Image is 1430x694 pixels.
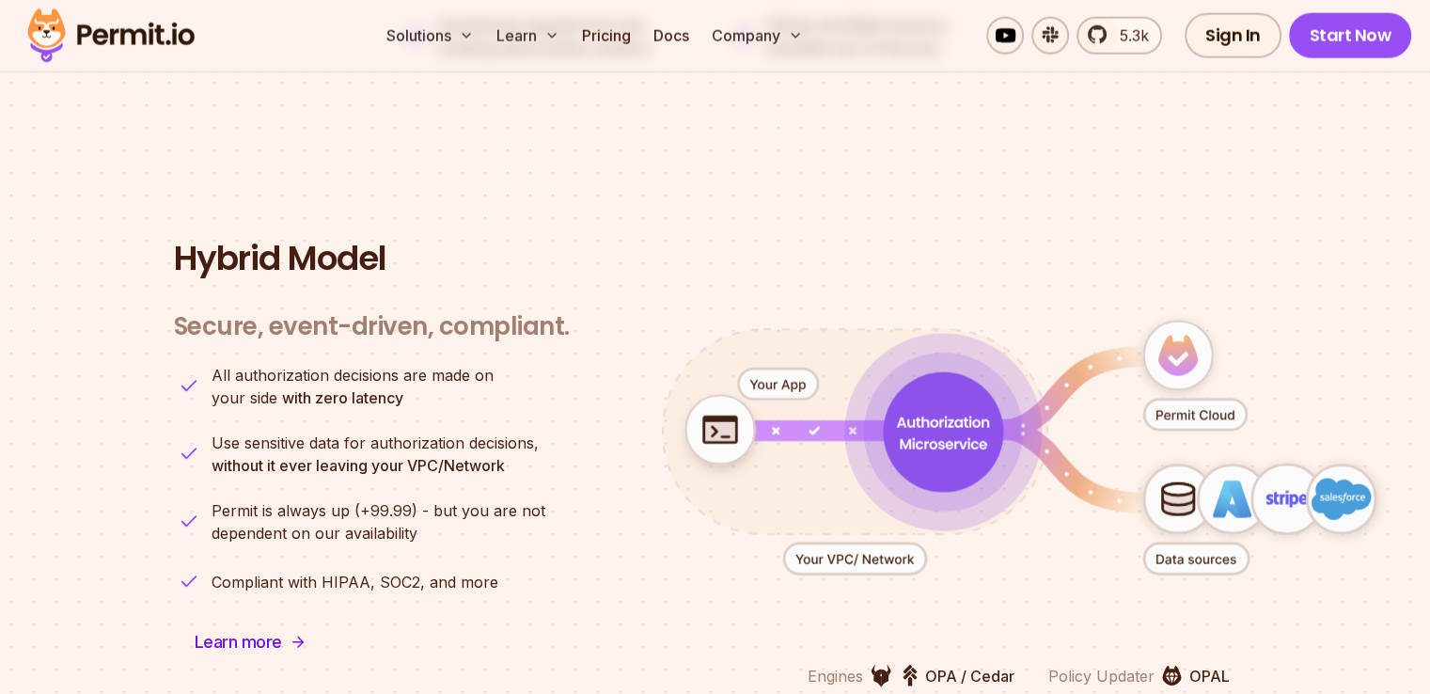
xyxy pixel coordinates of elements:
[574,17,638,55] a: Pricing
[174,311,570,342] h3: Secure, event-driven, compliant.
[808,665,863,687] p: Engines
[195,629,282,655] span: Learn more
[925,665,1014,687] p: OPA / Cedar
[379,17,481,55] button: Solutions
[212,364,494,409] p: your side
[1189,665,1230,687] p: OPAL
[174,240,1257,277] h2: Hybrid Model
[19,4,203,68] img: Permit logo
[646,17,697,55] a: Docs
[212,456,505,475] strong: without it ever leaving your VPC/Network
[1289,13,1412,58] a: Start Now
[212,364,494,386] span: All authorization decisions are made on
[1185,13,1281,58] a: Sign In
[212,499,545,544] p: dependent on our availability
[1076,17,1162,55] a: 5.3k
[174,620,327,665] a: Learn more
[212,571,498,593] p: Compliant with HIPAA, SOC2, and more
[1048,665,1155,687] p: Policy Updater
[489,17,567,55] button: Learn
[212,432,539,454] span: Use sensitive data for authorization decisions,
[212,499,545,522] span: Permit is always up (+99.99) - but you are not
[704,17,810,55] button: Company
[1108,24,1149,47] span: 5.3k
[282,388,403,407] strong: with zero latency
